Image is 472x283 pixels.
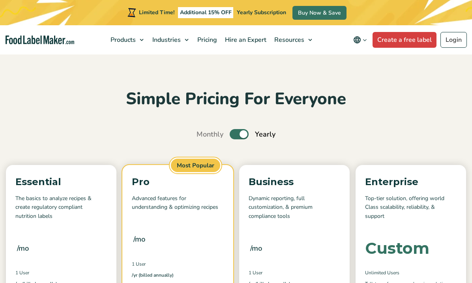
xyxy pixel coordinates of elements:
[148,25,193,54] a: Industries
[223,36,267,44] span: Hire an Expert
[249,174,340,189] p: Business
[255,129,275,140] span: Yearly
[108,36,137,44] span: Products
[230,129,249,139] label: Toggle
[220,25,270,54] a: Hire an Expert
[250,243,262,254] span: /mo
[15,194,107,221] p: The basics to analyze recipes & create regulatory compliant nutrition labels
[365,269,399,276] span: Unlimited Users
[365,240,429,256] div: Custom
[249,269,262,276] span: 1 User
[106,25,148,54] a: Products
[15,269,29,276] span: 1 User
[132,272,174,279] span: /yr (billed annually)
[440,32,467,48] a: Login
[132,194,223,212] p: Advanced features for understanding & optimizing recipes
[15,174,107,189] p: Essential
[133,234,145,245] span: /mo
[237,9,286,16] span: Yearly Subscription
[6,36,74,45] a: Food Label Maker homepage
[6,88,466,110] h2: Simple Pricing For Everyone
[178,7,234,18] span: Additional 15% OFF
[132,261,146,268] span: 1 User
[348,32,373,48] button: Change language
[365,194,457,221] p: Top-tier solution, offering world Class scalability, reliability, & support
[249,194,340,221] p: Dynamic reporting, full customization, & premium compliance tools
[195,36,218,44] span: Pricing
[17,243,29,254] span: /mo
[270,25,316,54] a: Resources
[170,157,221,174] span: Most Popular
[132,174,223,189] p: Pro
[150,36,182,44] span: Industries
[373,32,436,48] a: Create a free label
[272,36,305,44] span: Resources
[193,25,220,54] a: Pricing
[197,129,223,140] span: Monthly
[292,6,347,20] a: Buy Now & Save
[139,9,174,16] span: Limited Time!
[365,174,457,189] p: Enterprise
